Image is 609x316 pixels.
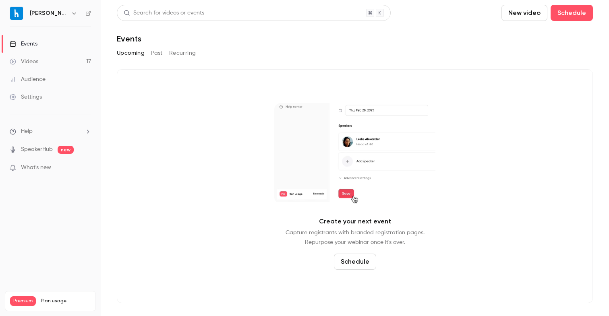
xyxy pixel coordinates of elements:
[117,47,145,60] button: Upcoming
[10,40,37,48] div: Events
[10,75,46,83] div: Audience
[169,47,196,60] button: Recurring
[334,254,376,270] button: Schedule
[10,296,36,306] span: Premium
[81,164,91,171] iframe: Noticeable Trigger
[286,228,425,247] p: Capture registrants with branded registration pages. Repurpose your webinar once it's over.
[21,145,53,154] a: SpeakerHub
[41,298,91,304] span: Plan usage
[30,9,68,17] h6: [PERSON_NAME]
[10,7,23,20] img: Harri
[58,146,74,154] span: new
[151,47,163,60] button: Past
[501,5,547,21] button: New video
[319,217,391,226] p: Create your next event
[10,93,42,101] div: Settings
[124,9,204,17] div: Search for videos or events
[10,127,91,136] li: help-dropdown-opener
[10,58,38,66] div: Videos
[117,34,141,43] h1: Events
[551,5,593,21] button: Schedule
[21,127,33,136] span: Help
[21,163,51,172] span: What's new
